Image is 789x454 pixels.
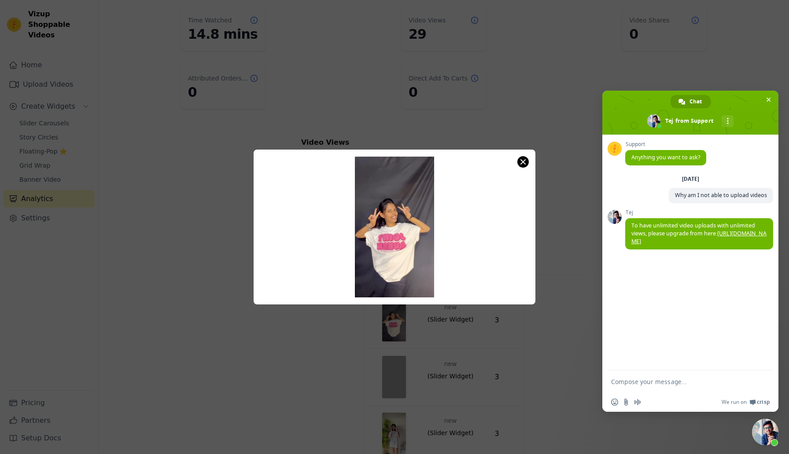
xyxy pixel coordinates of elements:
[611,399,618,406] span: Insert an emoji
[631,222,767,245] span: To have unlimited video uploads with unlimited views, please upgrade from here:
[722,399,747,406] span: We run on
[631,230,767,245] a: [URL][DOMAIN_NAME]
[689,95,702,108] span: Chat
[623,399,630,406] span: Send a file
[518,157,528,167] button: Close modal
[722,399,770,406] a: We run onCrisp
[682,176,699,182] div: [DATE]
[625,209,773,216] span: Tej
[634,399,641,406] span: Audio message
[631,154,700,161] span: Anything you want to ask?
[675,191,767,199] span: Why am I not able to upload videos
[757,399,770,406] span: Crisp
[752,419,778,445] div: Close chat
[764,95,773,104] span: Close chat
[722,115,734,127] div: More channels
[611,378,750,386] textarea: Compose your message...
[671,95,711,108] div: Chat
[625,141,706,147] span: Support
